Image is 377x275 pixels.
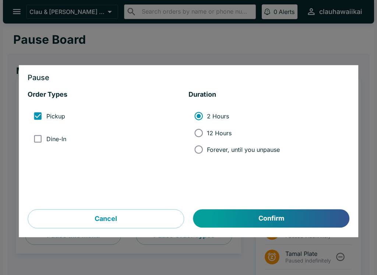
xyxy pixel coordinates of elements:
span: 2 Hours [207,113,229,120]
button: Cancel [28,210,184,229]
button: Confirm [193,210,349,228]
span: Pickup [46,113,65,120]
span: 12 Hours [207,129,232,137]
span: Forever, until you unpause [207,146,280,153]
h3: Pause [28,74,349,82]
span: Dine-In [46,135,66,143]
h5: Order Types [28,90,188,99]
h5: Duration [188,90,349,99]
